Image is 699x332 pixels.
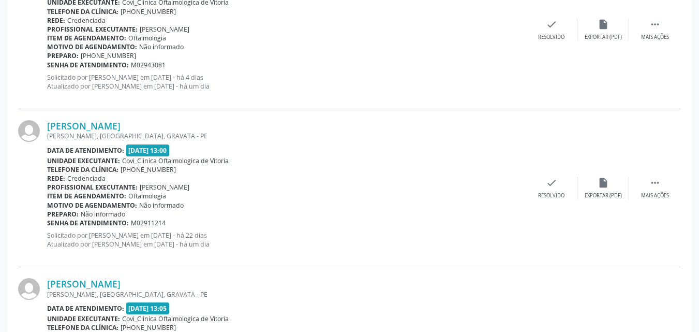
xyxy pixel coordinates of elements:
[538,192,564,199] div: Resolvido
[67,16,106,25] span: Credenciada
[47,304,124,313] b: Data de atendimento:
[47,51,79,60] b: Preparo:
[47,290,526,299] div: [PERSON_NAME], [GEOGRAPHIC_DATA], GRAVATA - PE
[47,16,65,25] b: Rede:
[128,192,166,200] span: Oftalmologia
[18,120,40,142] img: img
[47,146,124,155] b: Data de atendimento:
[47,201,137,210] b: Motivo de agendamento:
[47,73,526,91] p: Solicitado por [PERSON_NAME] em [DATE] - há 4 dias Atualizado por [PERSON_NAME] em [DATE] - há um...
[47,165,118,174] b: Telefone da clínica:
[121,323,176,332] span: [PHONE_NUMBER]
[128,34,166,42] span: Oftalmologia
[47,210,79,219] b: Preparo:
[67,174,106,183] span: Credenciada
[47,25,138,34] b: Profissional executante:
[641,192,669,199] div: Mais ações
[81,210,125,219] span: Não informado
[47,174,65,183] b: Rede:
[47,34,126,42] b: Item de agendamento:
[47,120,121,132] a: [PERSON_NAME]
[598,177,609,189] i: insert_drive_file
[122,314,229,323] span: Covi_Clinica Oftalmologica de Vitoria
[47,192,126,200] b: Item de agendamento:
[546,177,557,189] i: check
[47,323,118,332] b: Telefone da clínica:
[47,42,137,51] b: Motivo de agendamento:
[546,19,557,30] i: check
[126,145,170,156] span: [DATE] 13:00
[139,201,184,210] span: Não informado
[140,183,189,192] span: [PERSON_NAME]
[649,19,661,30] i: 
[538,34,564,41] div: Resolvido
[126,302,170,314] span: [DATE] 13:05
[131,219,166,227] span: M02911214
[47,132,526,140] div: [PERSON_NAME], [GEOGRAPHIC_DATA], GRAVATA - PE
[140,25,189,34] span: [PERSON_NAME]
[121,165,176,174] span: [PHONE_NUMBER]
[47,231,526,249] p: Solicitado por [PERSON_NAME] em [DATE] - há 22 dias Atualizado por [PERSON_NAME] em [DATE] - há u...
[18,278,40,300] img: img
[47,278,121,290] a: [PERSON_NAME]
[47,7,118,16] b: Telefone da clínica:
[47,219,129,227] b: Senha de atendimento:
[585,34,622,41] div: Exportar (PDF)
[649,177,661,189] i: 
[598,19,609,30] i: insert_drive_file
[585,192,622,199] div: Exportar (PDF)
[47,183,138,192] b: Profissional executante:
[81,51,136,60] span: [PHONE_NUMBER]
[47,156,120,165] b: Unidade executante:
[139,42,184,51] span: Não informado
[47,314,120,323] b: Unidade executante:
[47,61,129,69] b: Senha de atendimento:
[131,61,166,69] span: M02943081
[121,7,176,16] span: [PHONE_NUMBER]
[641,34,669,41] div: Mais ações
[122,156,229,165] span: Covi_Clinica Oftalmologica de Vitoria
